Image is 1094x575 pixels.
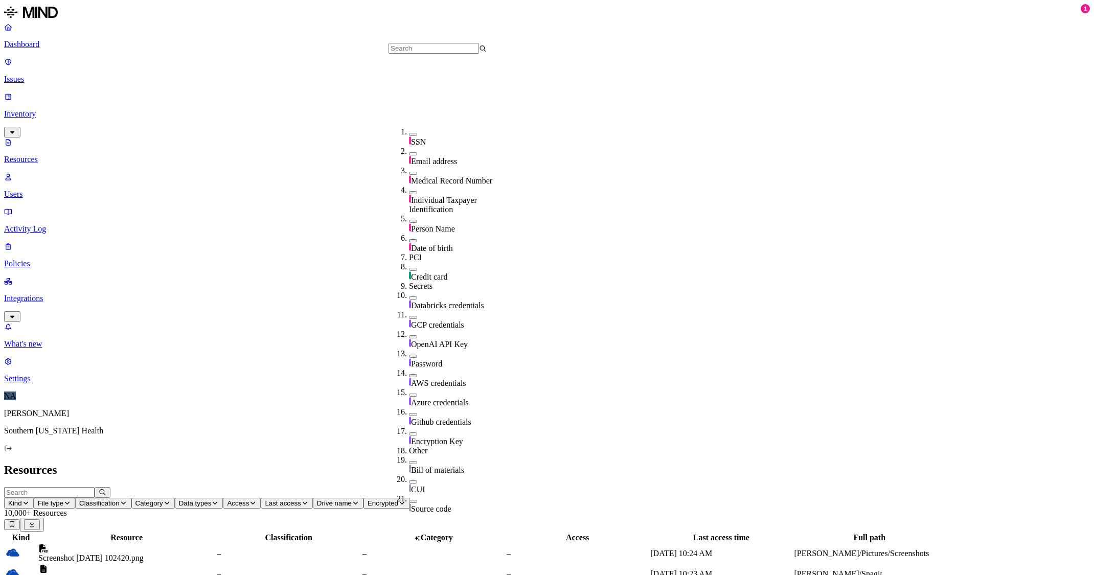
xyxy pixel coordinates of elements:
span: Azure credentials [411,398,468,407]
a: Users [4,172,1090,199]
h2: Resources [4,463,1090,477]
span: OpenAI API Key [411,340,468,349]
img: secret-line.svg [409,300,411,308]
img: pii-line.svg [409,156,411,164]
span: SSN [411,137,426,146]
span: Encryption Key [411,437,463,446]
a: What's new [4,322,1090,349]
input: Search [389,43,479,54]
img: pii-line.svg [409,136,411,145]
p: What's new [4,339,1090,349]
span: – [217,549,221,558]
p: Activity Log [4,224,1090,234]
p: Dashboard [4,40,1090,49]
div: Access [507,533,648,542]
span: GCP credentials [411,320,464,329]
span: 10,000+ Resources [4,509,67,517]
a: Inventory [4,92,1090,136]
span: Drive name [317,499,352,507]
p: Policies [4,259,1090,268]
img: secret-line.svg [409,378,411,386]
span: AWS credentials [411,379,466,387]
span: Databricks credentials [411,301,484,310]
div: PCI [409,253,507,262]
img: secret-line.svg [409,397,411,405]
img: pii-line.svg [409,195,411,203]
div: Last access time [650,533,792,542]
span: Classification [79,499,120,507]
span: Bill of materials [411,466,464,474]
div: Screenshot [DATE] 102420.png [38,554,215,563]
img: secret-line.svg [409,417,411,425]
div: Other [409,446,507,455]
img: other-line.svg [409,503,411,512]
span: Access [227,499,249,507]
p: Resources [4,155,1090,164]
div: Classification [217,533,360,542]
span: Category [421,533,453,542]
span: Github credentials [411,418,471,426]
div: Full path [794,533,945,542]
img: secret-line.svg [409,319,411,328]
a: Integrations [4,277,1090,320]
a: MIND [4,4,1090,22]
div: Secrets [409,282,507,291]
img: other-line.svg [409,484,411,492]
img: pci-line.svg [409,271,411,280]
div: Resource [38,533,215,542]
span: NA [4,392,16,400]
input: Search [4,487,95,498]
div: Kind [6,533,36,542]
span: CUI [411,485,425,494]
span: Date of birth [411,244,453,252]
img: secret-line.svg [409,339,411,347]
span: Category [135,499,163,507]
span: Kind [8,499,22,507]
p: Inventory [4,109,1090,119]
div: 1 [1081,4,1090,13]
span: Email address [411,157,457,166]
img: onedrive.svg [6,545,20,560]
img: secret-line.svg [409,358,411,366]
span: Encrypted [368,499,398,507]
span: Source code [411,504,451,513]
span: File type [38,499,63,507]
p: Issues [4,75,1090,84]
img: pii-line.svg [409,243,411,251]
span: – [362,549,367,558]
a: Settings [4,357,1090,383]
span: Last access [265,499,301,507]
a: Issues [4,57,1090,84]
span: – [507,549,511,558]
p: Users [4,190,1090,199]
img: pii-line.svg [409,223,411,232]
img: MIND [4,4,58,20]
p: Settings [4,374,1090,383]
p: Southern [US_STATE] Health [4,426,1090,435]
a: Policies [4,242,1090,268]
span: [DATE] 10:24 AM [650,549,712,558]
a: Resources [4,137,1090,164]
a: Dashboard [4,22,1090,49]
span: Data types [179,499,212,507]
div: [PERSON_NAME]/Pictures/Screenshots [794,549,945,558]
span: Password [411,359,442,368]
p: Integrations [4,294,1090,303]
span: Person Name [411,224,455,233]
img: secret-line.svg [409,436,411,444]
img: pii-line.svg [409,175,411,183]
img: other-line.svg [409,465,411,473]
span: Medical Record Number [411,176,492,185]
span: Credit card [411,272,448,281]
span: Individual Taxpayer Identification [409,196,477,214]
a: Activity Log [4,207,1090,234]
